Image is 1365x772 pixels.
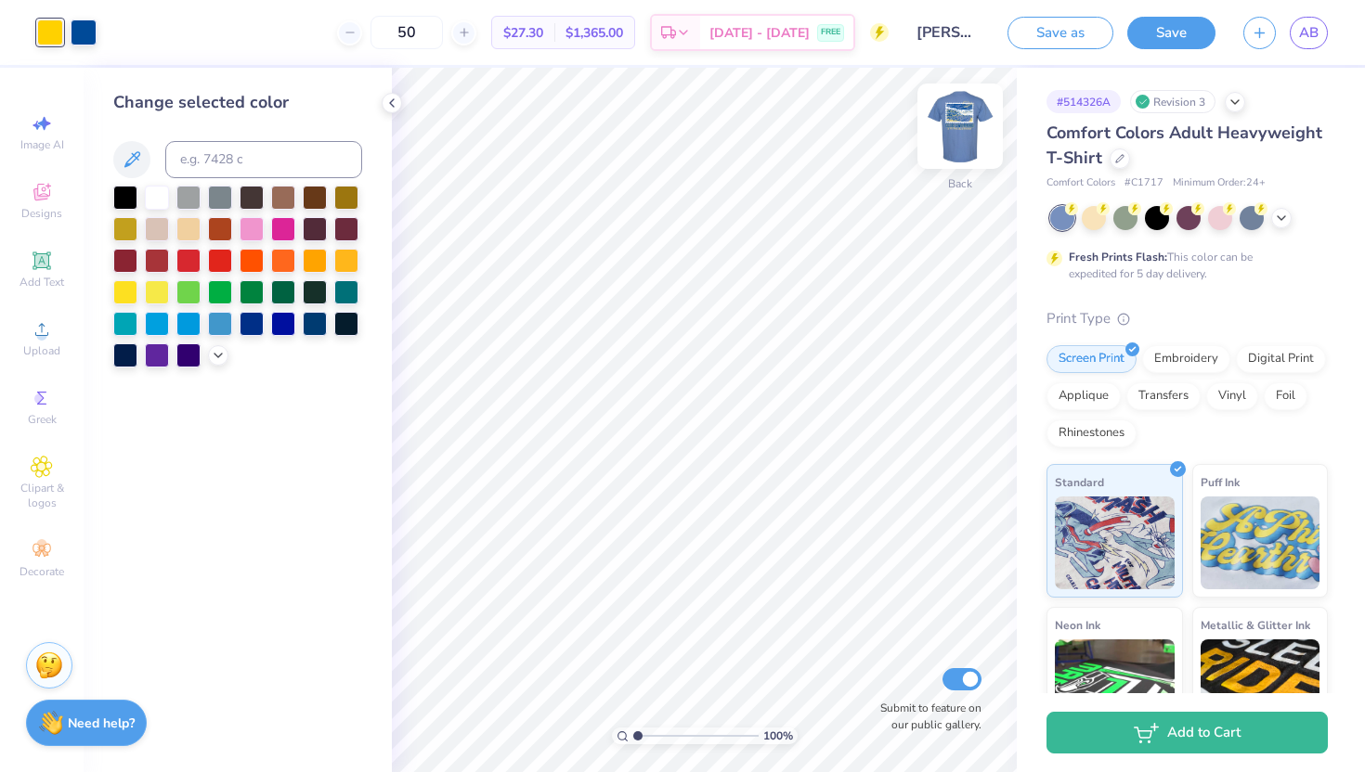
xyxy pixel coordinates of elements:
[28,412,57,427] span: Greek
[1206,382,1258,410] div: Vinyl
[565,23,623,43] span: $1,365.00
[763,727,793,744] span: 100 %
[1124,175,1163,191] span: # C1717
[1201,639,1320,732] img: Metallic & Glitter Ink
[1055,615,1100,635] span: Neon Ink
[1055,639,1175,732] img: Neon Ink
[1055,496,1175,589] img: Standard
[1046,90,1121,113] div: # 514326A
[370,16,443,49] input: – –
[1046,122,1322,169] span: Comfort Colors Adult Heavyweight T-Shirt
[923,89,997,163] img: Back
[1201,472,1240,492] span: Puff Ink
[1201,615,1310,635] span: Metallic & Glitter Ink
[20,137,64,152] span: Image AI
[1236,345,1326,373] div: Digital Print
[9,481,74,510] span: Clipart & logos
[1126,382,1201,410] div: Transfers
[23,343,60,358] span: Upload
[1055,472,1104,492] span: Standard
[1069,250,1167,264] strong: Fresh Prints Flash:
[1127,17,1215,49] button: Save
[1299,22,1319,44] span: AB
[19,275,64,289] span: Add Text
[1130,90,1215,113] div: Revision 3
[1201,496,1320,589] img: Puff Ink
[1046,345,1137,373] div: Screen Print
[948,175,972,192] div: Back
[1007,17,1113,49] button: Save as
[1046,419,1137,447] div: Rhinestones
[1264,382,1307,410] div: Foil
[21,206,62,221] span: Designs
[1046,382,1121,410] div: Applique
[1173,175,1266,191] span: Minimum Order: 24 +
[1290,17,1328,49] a: AB
[113,90,362,115] div: Change selected color
[821,26,840,39] span: FREE
[709,23,810,43] span: [DATE] - [DATE]
[1046,175,1115,191] span: Comfort Colors
[1046,308,1328,329] div: Print Type
[1142,345,1230,373] div: Embroidery
[1046,712,1328,753] button: Add to Cart
[503,23,543,43] span: $27.30
[19,564,64,579] span: Decorate
[68,714,135,732] strong: Need help?
[165,141,362,178] input: e.g. 7428 c
[870,700,981,733] label: Submit to feature on our public gallery.
[1069,249,1297,282] div: This color can be expedited for 5 day delivery.
[903,14,994,51] input: Untitled Design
